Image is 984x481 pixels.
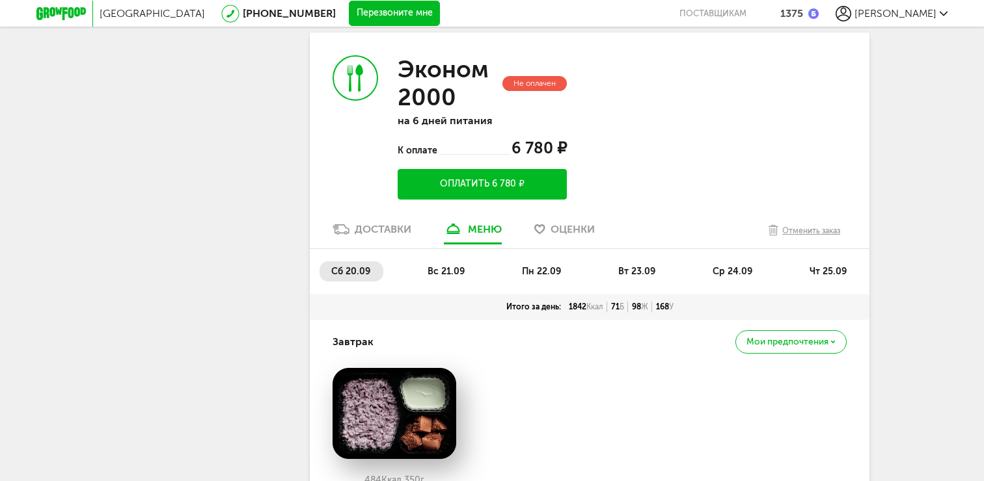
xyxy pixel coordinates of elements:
[551,223,595,235] span: Оценки
[780,7,803,19] div: 1375
[349,1,440,27] button: Перезвоните мне
[808,8,819,19] img: bonus_b.cdccf46.png
[398,169,567,200] button: Оплатить 6 780 ₽
[333,368,456,459] img: big_DGphzVMdi3E2EQOe.png
[355,223,411,235] div: Доставки
[713,266,752,277] span: ср 24.09
[586,302,603,311] span: Ккал
[100,7,205,19] span: [GEOGRAPHIC_DATA]
[528,222,601,243] a: Оценки
[628,302,652,312] div: 98
[565,302,607,312] div: 1842
[854,7,936,19] span: [PERSON_NAME]
[512,138,567,157] span: 6 780 ₽
[782,224,840,237] div: Отменить заказ
[620,302,624,311] span: Б
[468,223,502,235] div: меню
[502,302,565,312] div: Итого за день:
[398,145,439,156] span: К оплате
[641,302,648,311] span: Ж
[428,266,465,277] span: вс 21.09
[669,302,674,311] span: У
[502,76,567,91] div: Не оплачен
[331,266,370,277] span: сб 20.09
[437,222,508,243] a: меню
[522,266,561,277] span: пн 22.09
[607,302,628,312] div: 71
[652,302,677,312] div: 168
[618,266,655,277] span: вт 23.09
[762,222,847,248] button: Отменить заказ
[243,7,336,19] a: [PHONE_NUMBER]
[810,266,847,277] span: чт 25.09
[746,337,828,346] span: Мои предпочтения
[333,330,374,354] h4: Завтрак
[326,222,418,243] a: Доставки
[398,55,500,111] h3: Эконом 2000
[398,114,567,127] p: на 6 дней питания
